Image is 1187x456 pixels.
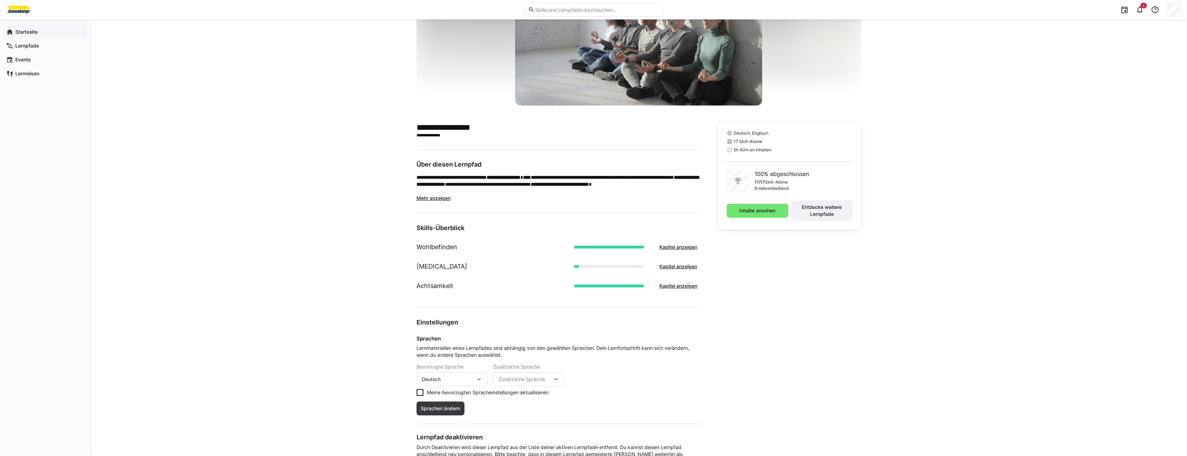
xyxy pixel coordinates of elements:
[417,262,467,271] h1: [MEDICAL_DATA]
[794,204,849,218] span: Entdecke weitere Lernpfade
[658,282,698,289] span: Kapitel anzeigen
[417,224,702,232] h3: Skills-Überblick
[417,243,457,252] h1: Wohlbefinden
[765,179,788,185] p: Skill-Atome
[417,402,465,415] button: Sprachen ändern
[417,345,702,358] span: Lernmaterialien eines Lernpfades sind abhängig von den gewählten Sprachen. Dein Lernfortschritt k...
[755,186,766,191] p: 0 min
[1143,3,1145,8] span: 8
[417,364,463,370] span: Bevorzugte Sprache
[417,281,453,290] h1: Achtsamkeit
[658,263,698,270] span: Kapitel anzeigen
[420,405,461,412] span: Sprachen ändern
[766,186,789,191] p: verbleibend
[738,207,776,214] span: Inhalte ansehen
[498,376,552,383] span: Zusätzliche Sprache
[655,260,702,273] button: Kapitel anzeigen
[755,179,765,185] p: 17/17
[655,240,702,254] button: Kapitel anzeigen
[417,318,702,326] h3: Einstellungen
[493,364,540,370] span: Zusätzliche Sprache
[727,204,788,218] button: Inhalte ansehen
[417,195,451,201] span: Mehr anzeigen
[417,161,702,168] h3: Über diesen Lernpfad
[791,200,852,221] button: Entdecke weitere Lernpfade
[755,170,809,178] p: 100% abgeschlossen
[734,130,768,136] span: Deutsch, Englisch
[417,433,702,441] h3: Lernpfad deaktivieren
[658,244,698,251] span: Kapitel anzeigen
[655,279,702,293] button: Kapitel anzeigen
[417,335,702,342] h4: Sprachen
[734,139,762,144] span: 17 Skill-Atome
[417,389,702,396] eds-checkbox: Meine bevorzugten Spracheinstellungen aktualisieren
[422,376,440,383] span: Deutsch
[734,147,771,153] span: 5h 40m an Inhalten
[535,7,659,13] input: Skills und Lernpfade durchsuchen…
